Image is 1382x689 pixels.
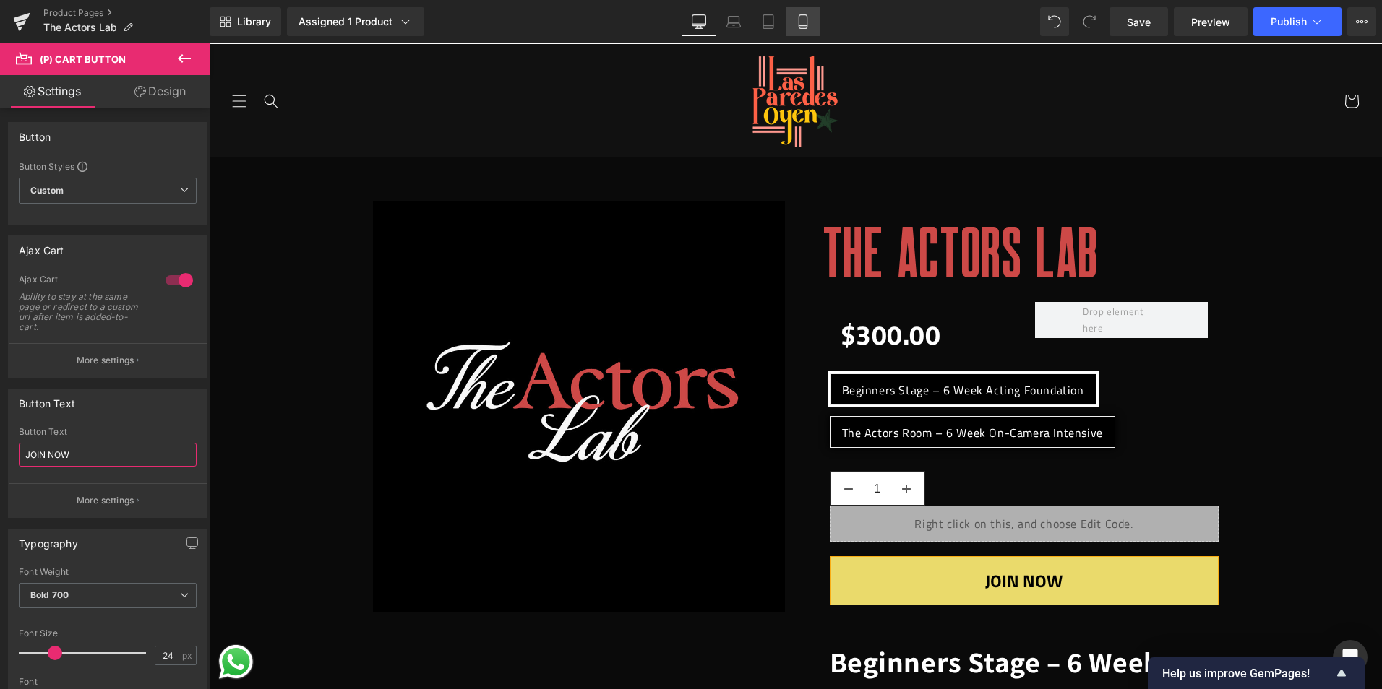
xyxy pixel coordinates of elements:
[108,75,213,108] a: Design
[30,185,64,197] b: Custom
[1075,7,1104,36] button: Redo
[19,427,197,437] div: Button Text
[1191,14,1230,30] span: Preview
[299,14,413,29] div: Assigned 1 Product
[182,651,194,660] span: px
[19,160,197,172] div: Button Styles
[751,7,786,36] a: Tablet
[19,567,197,577] div: Font Weight
[46,42,78,74] summary: Search
[1253,7,1342,36] button: Publish
[621,599,951,675] span: Beginners Stage – 6 Week Acting Foundation
[1127,14,1151,30] span: Save
[19,123,51,143] div: Button
[19,628,197,638] div: Font Size
[1162,667,1333,680] span: Help us improve GemPages!
[19,529,78,550] div: Typography
[633,331,875,361] span: Beginners Stage – 6 Week Acting Foundation
[19,274,151,289] div: Ajax Cart
[7,599,47,638] a: Send a message via WhatsApp
[1333,640,1368,675] div: Open Intercom Messenger
[19,236,64,256] div: Ajax Cart
[30,589,69,600] b: Bold 700
[40,53,126,65] span: (P) Cart Button
[682,7,716,36] a: Desktop
[716,7,751,36] a: Laptop
[7,599,47,638] div: Open WhatsApp chat
[77,354,134,367] p: More settings
[9,343,207,377] button: More settings
[632,259,732,316] span: $300.00
[19,292,149,332] div: Ability to stay at the same page or redirect to a custom url after item is added-to-cart.
[786,7,820,36] a: Mobile
[164,157,576,569] img: The Actors Lab
[19,677,197,687] div: Font
[43,22,117,33] span: The Actors Lab
[1347,7,1376,36] button: More
[14,42,46,74] summary: Menu
[9,483,207,517] button: More settings
[538,6,635,108] a: Las Paredes Oyen
[621,513,1010,562] button: JOIN NOW
[77,494,134,507] p: More settings
[1174,7,1248,36] a: Preview
[1162,664,1350,682] button: Show survey - Help us improve GemPages!
[43,7,210,19] a: Product Pages
[614,157,890,259] a: The Actors Lab
[1040,7,1069,36] button: Undo
[1271,16,1307,27] span: Publish
[237,15,271,28] span: Library
[633,373,894,404] span: The Actors Room – 6 Week On-Camera Intensive
[210,7,281,36] a: New Library
[19,389,75,409] div: Button Text
[544,12,630,103] img: Las Paredes Oyen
